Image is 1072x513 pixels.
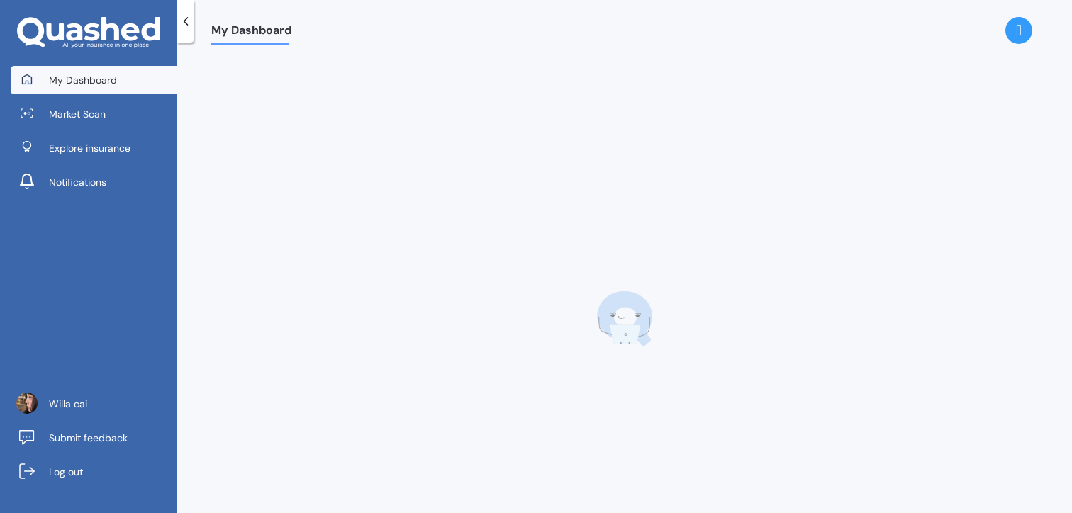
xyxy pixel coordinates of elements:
a: Notifications [11,168,177,196]
span: Notifications [49,175,106,189]
span: Explore insurance [49,141,130,155]
img: q-laptop.bc25ffb5ccee3f42f31d.webp [596,291,653,347]
span: My Dashboard [211,23,291,43]
span: Willa cai [49,397,87,411]
a: My Dashboard [11,66,177,94]
span: Log out [49,465,83,479]
a: Submit feedback [11,424,177,452]
a: Market Scan [11,100,177,128]
a: Explore insurance [11,134,177,162]
span: My Dashboard [49,73,117,87]
a: Willa cai [11,390,177,418]
span: Submit feedback [49,431,128,445]
img: ACg8ocLo-XEM5RHKhKxBnY_ITKL7_eI6o6eOBThw1Mynx_jeHjw7--tj=s96-c [16,393,38,414]
a: Log out [11,458,177,486]
span: Market Scan [49,107,106,121]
